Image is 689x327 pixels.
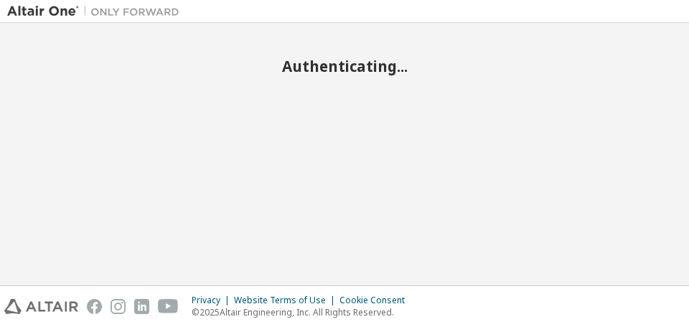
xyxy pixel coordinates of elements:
p: © 2025 Altair Engineering, Inc. All Rights Reserved. [192,306,413,318]
div: Cookie Consent [339,295,413,306]
img: Altair One [7,4,187,19]
div: Privacy [192,295,234,306]
img: altair_logo.svg [4,299,78,314]
h2: Authenticating... [7,57,682,75]
img: linkedin.svg [134,299,149,314]
div: Website Terms of Use [234,295,339,306]
img: facebook.svg [87,299,102,314]
img: instagram.svg [111,299,126,314]
img: youtube.svg [158,299,179,314]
